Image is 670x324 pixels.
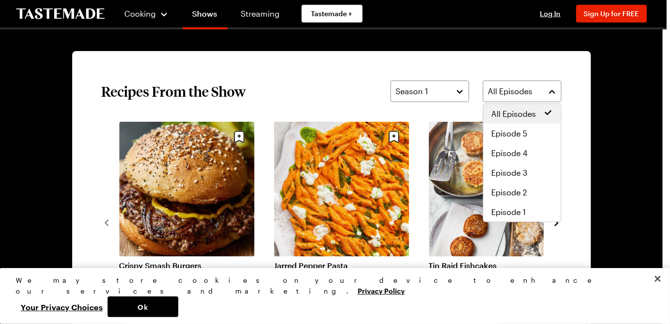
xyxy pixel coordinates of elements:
div: All Episodes [483,104,561,222]
span: Episode 4 [491,147,528,159]
span: All Episodes [488,85,533,97]
button: Ok [108,297,178,317]
div: We may store cookies on your device to enhance our services and marketing. [16,275,646,297]
span: Episode 1 [491,206,526,218]
button: Close [647,268,669,290]
span: Episode 5 [491,128,527,139]
button: All Episodes [483,81,561,102]
button: Your Privacy Choices [16,297,108,317]
div: Privacy [16,275,646,317]
span: Episode 2 [491,187,527,198]
a: More information about your privacy, opens in a new tab [358,286,405,295]
span: All Episodes [491,108,536,120]
span: Episode 3 [491,167,528,179]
